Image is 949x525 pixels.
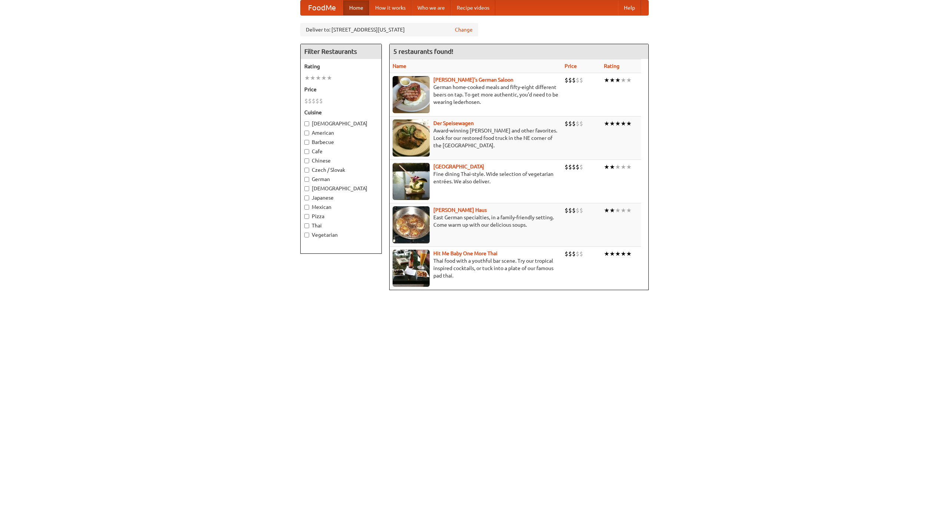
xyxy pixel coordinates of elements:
img: esthers.jpg [393,76,430,113]
li: $ [568,76,572,84]
h5: Rating [304,63,378,70]
li: $ [576,119,579,128]
h5: Price [304,86,378,93]
li: ★ [604,119,609,128]
label: Thai [304,222,378,229]
li: ★ [626,250,632,258]
li: ★ [304,74,310,82]
a: Change [455,26,473,33]
label: [DEMOGRAPHIC_DATA] [304,185,378,192]
label: Chinese [304,157,378,164]
a: [GEOGRAPHIC_DATA] [433,164,484,170]
li: ★ [609,206,615,214]
li: $ [565,250,568,258]
a: [PERSON_NAME]'s German Saloon [433,77,513,83]
li: ★ [615,206,621,214]
li: ★ [615,250,621,258]
a: Recipe videos [451,0,495,15]
li: ★ [609,119,615,128]
li: $ [572,206,576,214]
li: ★ [626,163,632,171]
li: $ [579,206,583,214]
input: Czech / Slovak [304,168,309,173]
label: German [304,175,378,183]
li: ★ [315,74,321,82]
li: ★ [626,206,632,214]
li: ★ [615,76,621,84]
input: Barbecue [304,140,309,145]
label: Vegetarian [304,231,378,239]
li: ★ [621,163,626,171]
input: German [304,177,309,182]
input: Mexican [304,205,309,210]
li: $ [312,97,315,105]
li: $ [565,76,568,84]
li: $ [568,250,572,258]
a: How it works [369,0,411,15]
li: $ [315,97,319,105]
li: $ [568,119,572,128]
a: Name [393,63,406,69]
p: Fine dining Thai-style. Wide selection of vegetarian entrées. We also deliver. [393,170,559,185]
label: Cafe [304,148,378,155]
a: Home [343,0,369,15]
li: ★ [615,119,621,128]
a: Help [618,0,641,15]
div: Deliver to: [STREET_ADDRESS][US_STATE] [300,23,478,36]
li: $ [308,97,312,105]
li: ★ [604,250,609,258]
li: ★ [609,76,615,84]
li: ★ [327,74,332,82]
label: Czech / Slovak [304,166,378,174]
a: Price [565,63,577,69]
li: ★ [609,163,615,171]
li: ★ [621,76,626,84]
b: [PERSON_NAME] Haus [433,207,487,213]
a: FoodMe [301,0,343,15]
label: Mexican [304,203,378,211]
label: Japanese [304,194,378,201]
label: Barbecue [304,138,378,146]
li: ★ [604,206,609,214]
label: American [304,129,378,137]
input: Vegetarian [304,233,309,237]
h4: Filter Restaurants [301,44,381,59]
p: East German specialties, in a family-friendly setting. Come warm up with our delicious soups. [393,214,559,229]
a: Rating [604,63,619,69]
li: $ [579,250,583,258]
p: Award-winning [PERSON_NAME] and other favorites. Look for our restored food truck in the NE corne... [393,127,559,149]
label: [DEMOGRAPHIC_DATA] [304,120,378,127]
input: Chinese [304,158,309,163]
input: Pizza [304,214,309,219]
li: $ [579,119,583,128]
input: Japanese [304,196,309,200]
li: $ [568,206,572,214]
li: ★ [604,76,609,84]
li: $ [576,163,579,171]
li: ★ [604,163,609,171]
li: $ [572,163,576,171]
input: Thai [304,223,309,228]
input: Cafe [304,149,309,154]
li: $ [576,76,579,84]
li: ★ [609,250,615,258]
ng-pluralize: 5 restaurants found! [393,48,453,55]
li: $ [565,119,568,128]
li: ★ [621,119,626,128]
li: ★ [626,119,632,128]
li: ★ [621,206,626,214]
img: speisewagen.jpg [393,119,430,157]
li: $ [576,250,579,258]
li: $ [576,206,579,214]
li: $ [572,119,576,128]
li: $ [579,163,583,171]
input: American [304,131,309,135]
p: German home-cooked meals and fifty-eight different beers on tap. To get more authentic, you'd nee... [393,83,559,106]
h5: Cuisine [304,109,378,116]
input: [DEMOGRAPHIC_DATA] [304,186,309,191]
b: Hit Me Baby One More Thai [433,250,497,256]
li: ★ [321,74,327,82]
a: Der Speisewagen [433,120,474,126]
